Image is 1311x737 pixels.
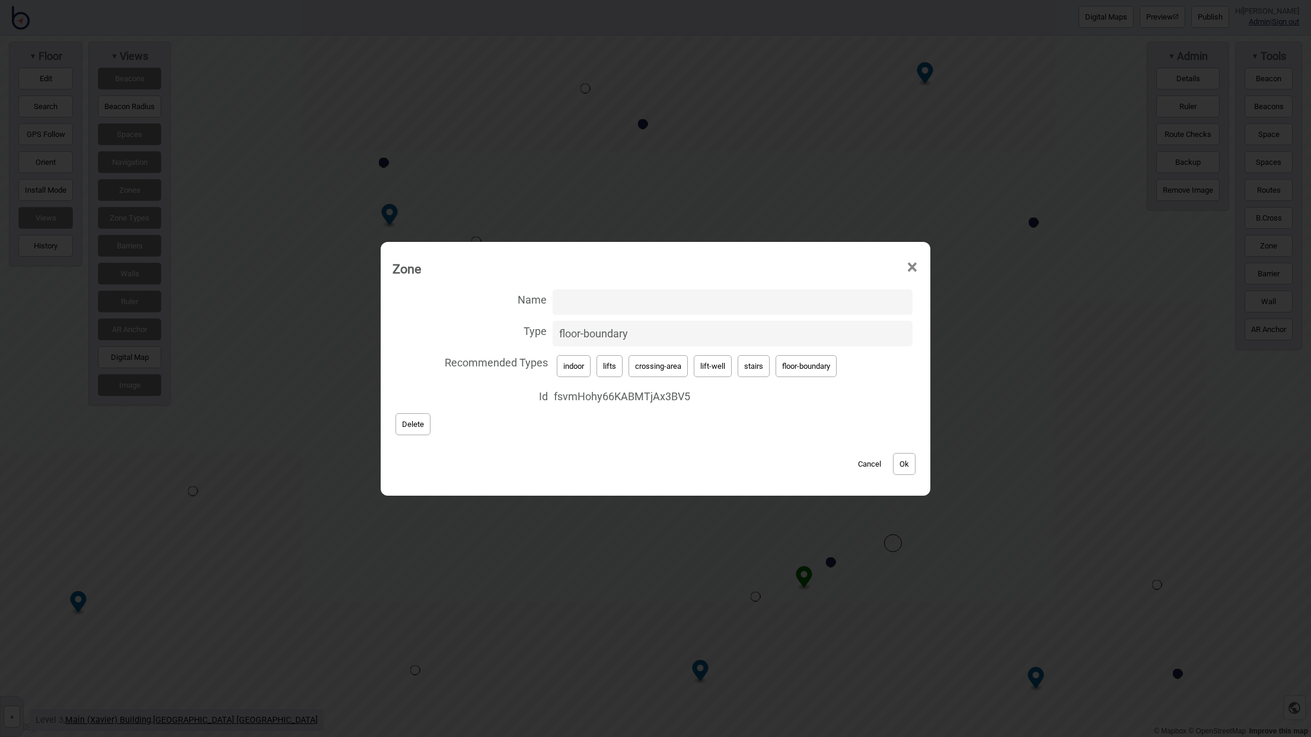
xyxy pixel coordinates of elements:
button: Ok [893,453,916,475]
span: × [906,248,918,287]
button: stairs [738,355,770,377]
button: indoor [557,355,591,377]
span: Recommended Types [393,349,548,374]
span: Id [393,383,548,407]
span: Name [393,286,547,311]
button: floor-boundary [776,355,837,377]
button: crossing-area [629,355,688,377]
button: lifts [597,355,623,377]
input: Name [553,289,913,315]
div: Zone [393,256,421,282]
button: Cancel [852,453,887,475]
input: Type [553,321,913,346]
span: Type [393,318,547,342]
button: lift-well [694,355,732,377]
span: fsvmHohy66KABMTjAx3BV5 [554,386,913,407]
button: Delete [395,413,430,435]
